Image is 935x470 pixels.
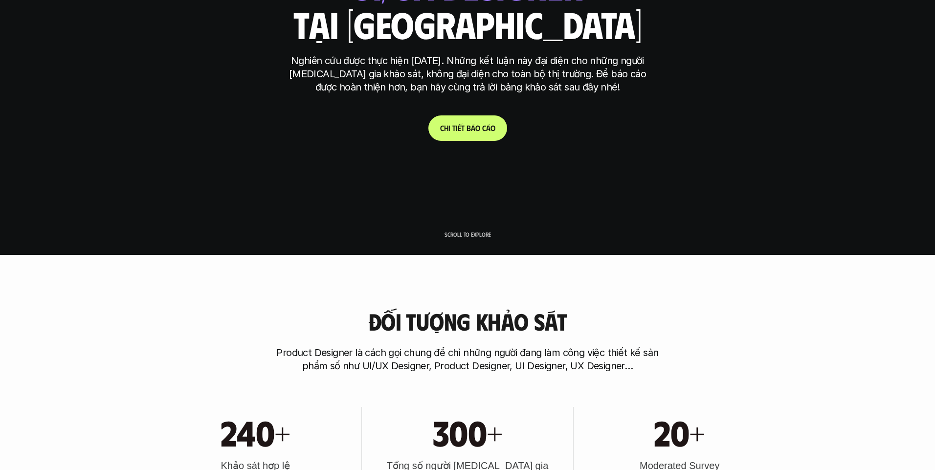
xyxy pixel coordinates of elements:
[445,231,491,238] p: Scroll to explore
[272,346,663,373] p: Product Designer là cách gọi chung để chỉ những người đang làm công việc thiết kế sản phẩm số như...
[293,3,642,45] h1: tại [GEOGRAPHIC_DATA]
[458,123,461,133] span: ế
[490,123,495,133] span: o
[368,309,567,335] h3: Đối tượng khảo sát
[461,123,465,133] span: t
[428,115,507,141] a: Chitiếtbáocáo
[654,411,705,453] h1: 20+
[482,123,486,133] span: c
[440,123,444,133] span: C
[221,411,290,453] h1: 240+
[486,123,490,133] span: á
[467,123,471,133] span: b
[471,123,475,133] span: á
[284,54,651,94] p: Nghiên cứu được thực hiện [DATE]. Những kết luận này đại diện cho những người [MEDICAL_DATA] gia ...
[448,123,450,133] span: i
[475,123,480,133] span: o
[456,123,458,133] span: i
[433,411,503,453] h1: 300+
[444,123,448,133] span: h
[452,123,456,133] span: t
